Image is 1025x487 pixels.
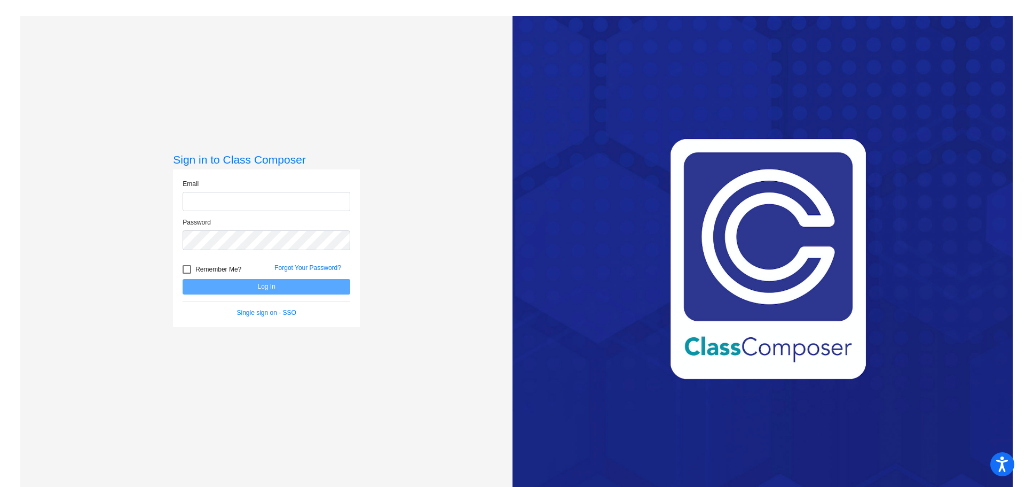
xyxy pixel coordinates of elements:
h3: Sign in to Class Composer [173,153,360,166]
span: Remember Me? [195,263,241,276]
a: Single sign on - SSO [237,309,296,316]
a: Forgot Your Password? [274,264,341,272]
button: Log In [183,279,350,295]
label: Email [183,179,199,189]
label: Password [183,218,211,227]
